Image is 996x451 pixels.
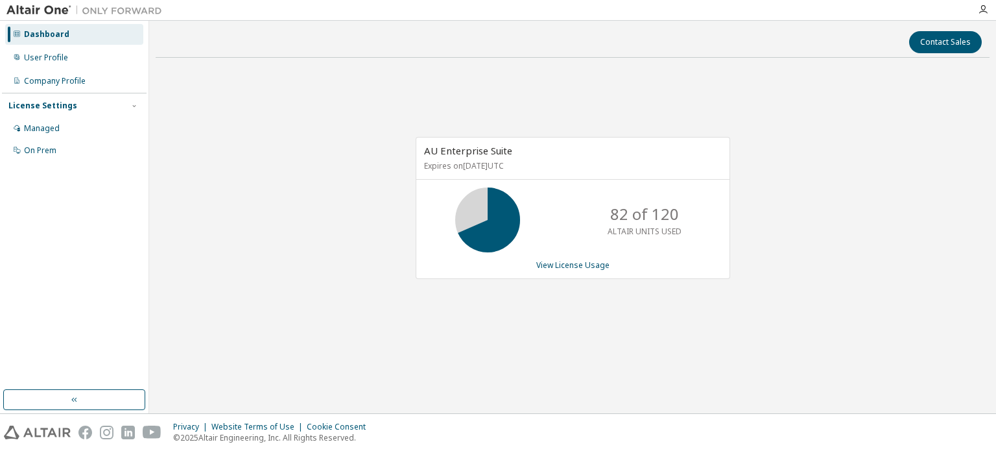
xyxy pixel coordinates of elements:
[307,422,373,432] div: Cookie Consent
[24,29,69,40] div: Dashboard
[143,426,161,439] img: youtube.svg
[6,4,169,17] img: Altair One
[121,426,135,439] img: linkedin.svg
[78,426,92,439] img: facebook.svg
[100,426,113,439] img: instagram.svg
[909,31,982,53] button: Contact Sales
[610,203,679,225] p: 82 of 120
[4,426,71,439] img: altair_logo.svg
[424,160,718,171] p: Expires on [DATE] UTC
[173,422,211,432] div: Privacy
[173,432,373,443] p: © 2025 Altair Engineering, Inc. All Rights Reserved.
[211,422,307,432] div: Website Terms of Use
[536,260,610,271] a: View License Usage
[24,76,86,86] div: Company Profile
[24,145,56,156] div: On Prem
[424,144,512,157] span: AU Enterprise Suite
[24,123,60,134] div: Managed
[8,101,77,111] div: License Settings
[24,53,68,63] div: User Profile
[608,226,682,237] p: ALTAIR UNITS USED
